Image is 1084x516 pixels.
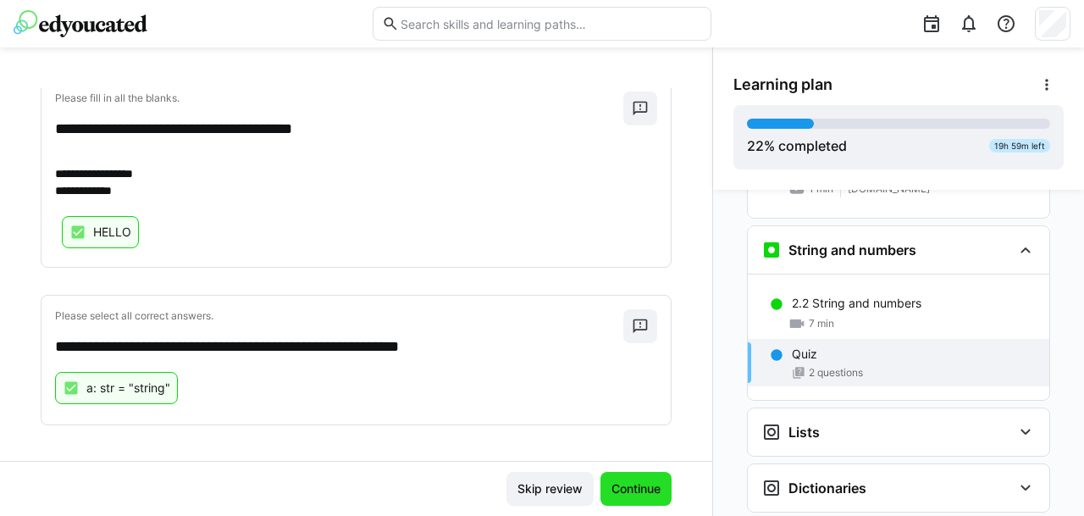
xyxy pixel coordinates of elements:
[747,136,847,156] div: % completed
[792,295,921,312] p: 2.2 String and numbers
[506,472,594,506] button: Skip review
[809,317,834,330] span: 7 min
[788,241,916,258] h3: String and numbers
[399,16,702,31] input: Search skills and learning paths…
[989,139,1050,153] div: 19h 59m left
[747,137,764,154] span: 22
[600,472,672,506] button: Continue
[792,346,817,363] p: Quiz
[609,480,663,497] span: Continue
[86,380,170,397] p: a: str = "string"
[93,224,131,241] p: HELLO
[788,424,820,441] h3: Lists
[515,480,585,497] span: Skip review
[788,480,866,497] h3: Dictionaries
[809,366,863,380] span: 2 questions
[55,92,623,105] p: Please fill in all the blanks.
[733,75,832,94] span: Learning plan
[55,309,623,323] p: Please select all correct answers.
